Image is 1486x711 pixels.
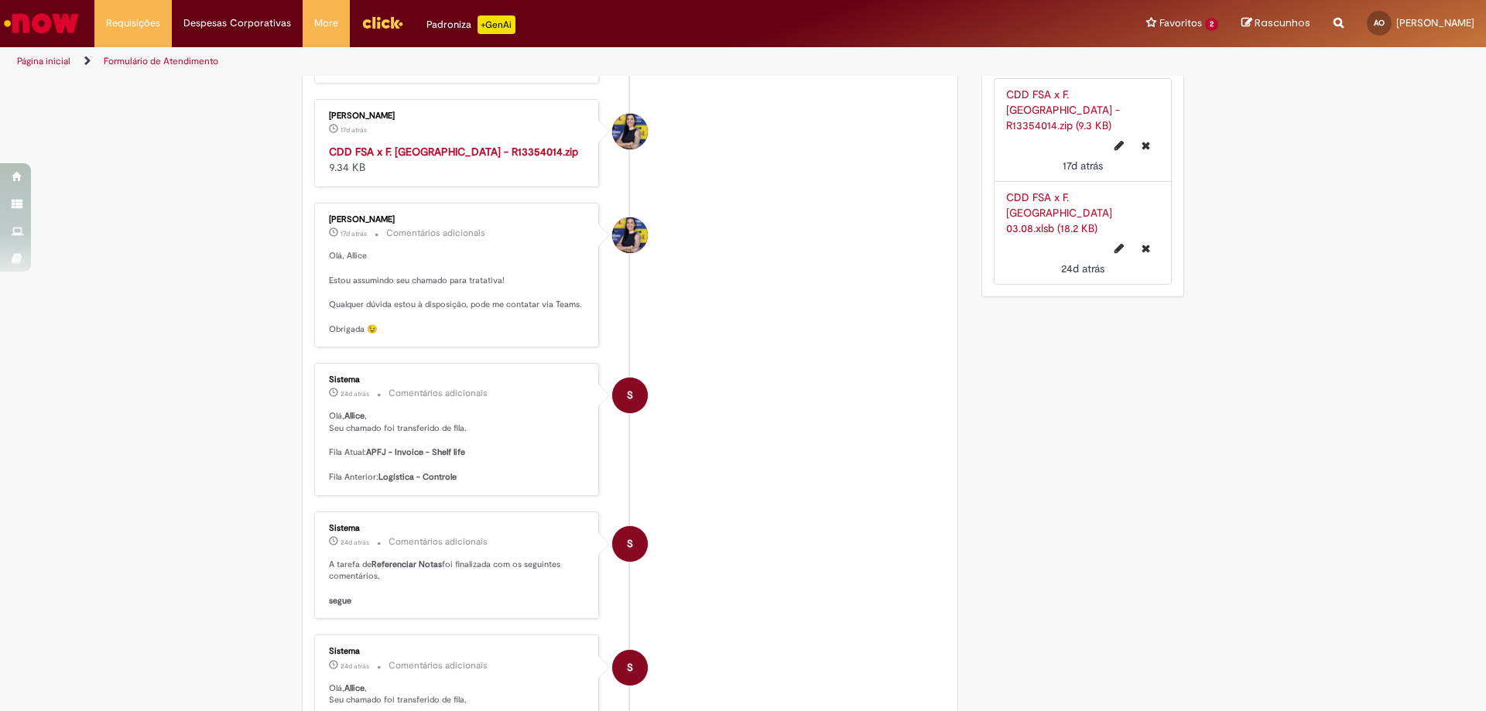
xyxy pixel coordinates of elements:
p: +GenAi [478,15,515,34]
span: 17d atrás [1063,159,1103,173]
span: 24d atrás [341,389,369,398]
button: Editar nome de arquivo CDD FSA x F. Sergipe - R13354014.zip [1105,133,1133,158]
div: System [612,650,648,685]
time: 05/08/2025 09:22:28 [341,661,369,671]
a: CDD FSA x F. [GEOGRAPHIC_DATA] - R13354014.zip [329,145,578,159]
span: Requisições [106,15,160,31]
span: S [627,377,633,414]
div: Sistema [329,375,587,385]
img: click_logo_yellow_360x200.png [361,11,403,34]
p: Olá, , Seu chamado foi transferido de fila. Fila Atual: Fila Anterior: [329,410,587,483]
div: Melissa Paduani [612,114,648,149]
b: Referenciar Notas [371,559,442,570]
span: Despesas Corporativas [183,15,291,31]
span: More [314,15,338,31]
div: System [612,526,648,562]
a: Rascunhos [1241,16,1310,31]
b: Logística - Controle [378,471,457,483]
button: Excluir CDD FSA x F. Sergipe+ 03.08.xlsb [1132,236,1159,261]
b: Allice [344,410,365,422]
time: 12/08/2025 09:37:15 [1063,159,1103,173]
p: Olá, Allice Estou assumindo seu chamado para tratativa! Qualquer dúvida estou à disposição, pode ... [329,250,587,335]
time: 05/08/2025 10:45:43 [341,538,369,547]
a: CDD FSA x F. [GEOGRAPHIC_DATA] 03.08.xlsb (18.2 KB) [1006,190,1112,235]
span: 24d atrás [1061,261,1104,275]
span: 17d atrás [341,125,367,135]
span: 24d atrás [341,538,369,547]
div: Padroniza [426,15,515,34]
div: Melissa Paduani [612,217,648,253]
div: Sistema [329,647,587,656]
span: S [627,525,633,562]
small: Comentários adicionais [386,227,485,240]
small: Comentários adicionais [389,387,488,400]
a: Formulário de Atendimento [104,55,218,67]
span: AO [1374,18,1385,28]
a: CDD FSA x F. [GEOGRAPHIC_DATA] - R13354014.zip (9.3 KB) [1006,87,1120,132]
small: Comentários adicionais [389,659,488,672]
p: A tarefa de foi finalizada com os seguintes comentários. [329,559,587,607]
span: 24d atrás [341,661,369,671]
time: 12/08/2025 08:42:08 [341,229,367,238]
time: 05/08/2025 10:45:46 [341,389,369,398]
span: Favoritos [1159,15,1202,31]
button: Excluir CDD FSA x F. Sergipe - R13354014.zip [1132,133,1159,158]
span: 2 [1205,18,1218,31]
button: Editar nome de arquivo CDD FSA x F. Sergipe+ 03.08.xlsb [1105,236,1133,261]
span: S [627,649,633,686]
div: [PERSON_NAME] [329,215,587,224]
div: 9.34 KB [329,144,587,175]
b: APFJ - Invoice - Shelf life [366,446,465,458]
div: Sistema [329,524,587,533]
b: Allice [344,682,365,694]
div: [PERSON_NAME] [329,111,587,121]
time: 05/08/2025 09:22:19 [1061,261,1104,275]
span: [PERSON_NAME] [1396,16,1474,29]
small: Comentários adicionais [389,535,488,549]
ul: Trilhas de página [12,47,979,76]
div: System [612,378,648,413]
b: segue [329,595,351,607]
span: 17d atrás [341,229,367,238]
img: ServiceNow [2,8,81,39]
a: Página inicial [17,55,70,67]
span: Rascunhos [1255,15,1310,30]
